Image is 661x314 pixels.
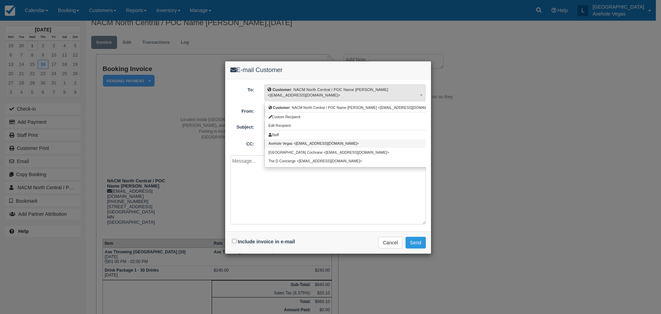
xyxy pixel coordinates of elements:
a: The D Concierge <[EMAIL_ADDRESS][DOMAIN_NAME]> [265,157,447,165]
label: From: [225,106,260,115]
li: Custom Recipient [265,112,447,121]
li: Staff [265,130,447,139]
span: Edit Recipient [269,124,291,128]
a: Axehole Vegas <[EMAIL_ADDRESS][DOMAIN_NAME]> [265,139,447,148]
label: To: [225,84,260,93]
a: [GEOGRAPHIC_DATA] Cochrane <[EMAIL_ADDRESS][DOMAIN_NAME]> [265,148,447,156]
a: Customer: NACM North Central / POC Name [PERSON_NAME] <[EMAIL_ADDRESS][DOMAIN_NAME]> [265,103,447,112]
h4: E-mail Customer [230,67,426,74]
a: Edit Recipient [265,121,447,130]
label: Subject: [225,122,260,131]
button: Send [406,237,426,249]
b: Customer [272,87,291,92]
button: Cancel [378,237,402,249]
label: Include invoice in e-mail [238,239,295,244]
button: Customer: NACM North Central / POC Name [PERSON_NAME] <[EMAIL_ADDRESS][DOMAIN_NAME]> [264,84,426,101]
span: : NACM North Central / POC Name [PERSON_NAME] <[EMAIL_ADDRESS][DOMAIN_NAME]> [267,87,388,98]
label: CC: [225,139,260,148]
b: Customer [273,106,290,110]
